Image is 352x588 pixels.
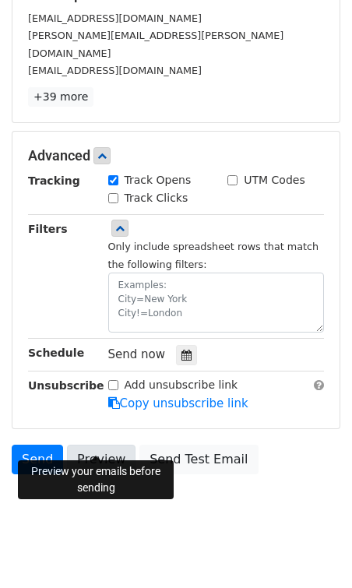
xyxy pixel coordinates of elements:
[108,347,166,361] span: Send now
[28,12,202,24] small: [EMAIL_ADDRESS][DOMAIN_NAME]
[28,223,68,235] strong: Filters
[28,147,324,164] h5: Advanced
[28,65,202,76] small: [EMAIL_ADDRESS][DOMAIN_NAME]
[274,513,352,588] iframe: Chat Widget
[125,377,238,393] label: Add unsubscribe link
[28,30,283,59] small: [PERSON_NAME][EMAIL_ADDRESS][PERSON_NAME][DOMAIN_NAME]
[125,190,188,206] label: Track Clicks
[244,172,304,188] label: UTM Codes
[18,460,174,499] div: Preview your emails before sending
[28,347,84,359] strong: Schedule
[108,396,248,410] a: Copy unsubscribe link
[28,174,80,187] strong: Tracking
[28,379,104,392] strong: Unsubscribe
[67,445,136,474] a: Preview
[12,445,63,474] a: Send
[28,87,93,107] a: +39 more
[125,172,192,188] label: Track Opens
[108,241,319,270] small: Only include spreadsheet rows that match the following filters:
[139,445,258,474] a: Send Test Email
